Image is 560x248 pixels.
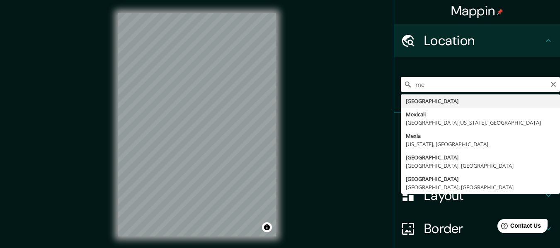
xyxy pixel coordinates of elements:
button: Clear [550,80,557,88]
h4: Mappin [451,2,504,19]
div: [US_STATE], [GEOGRAPHIC_DATA] [406,140,555,148]
div: [GEOGRAPHIC_DATA], [GEOGRAPHIC_DATA] [406,161,555,170]
div: [GEOGRAPHIC_DATA][US_STATE], [GEOGRAPHIC_DATA] [406,118,555,127]
input: Pick your city or area [401,77,560,92]
div: Mexia [406,132,555,140]
h4: Layout [424,187,543,204]
div: Style [394,146,560,179]
div: Mexicali [406,110,555,118]
h4: Border [424,220,543,237]
button: Toggle attribution [262,222,272,232]
div: Pins [394,113,560,146]
div: [GEOGRAPHIC_DATA], [GEOGRAPHIC_DATA] [406,183,555,191]
div: Location [394,24,560,57]
div: [GEOGRAPHIC_DATA] [406,175,555,183]
div: [GEOGRAPHIC_DATA] [406,153,555,161]
div: [GEOGRAPHIC_DATA] [406,97,555,105]
h4: Location [424,32,543,49]
canvas: Map [118,13,276,236]
div: Layout [394,179,560,212]
div: Border [394,212,560,245]
img: pin-icon.png [497,9,503,15]
iframe: Help widget launcher [486,216,551,239]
